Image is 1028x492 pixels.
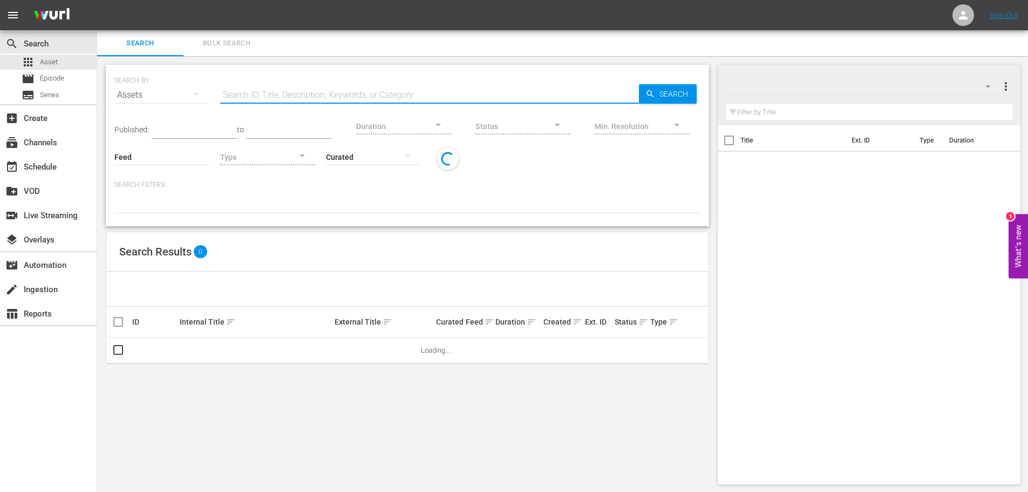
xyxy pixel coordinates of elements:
[990,11,1018,19] a: Sign Out
[22,56,35,69] span: Asset
[999,80,1012,93] span: more_vert
[6,9,19,22] span: menu
[114,125,149,134] span: Published:
[495,315,540,328] div: Duration
[421,346,450,354] span: Loading...
[22,89,35,102] span: Series
[669,317,678,327] span: sort
[194,245,207,258] span: 0
[22,72,35,85] span: Episode
[639,84,697,104] button: Search
[119,245,192,258] span: Search Results
[104,37,177,50] span: Search
[5,259,18,272] span: Automation
[335,315,433,328] div: External Title
[655,84,697,104] span: Search
[740,125,845,156] th: Title
[527,317,536,327] span: sort
[226,317,236,327] span: sort
[5,136,18,149] span: Channels
[5,307,18,320] span: Reports
[114,180,700,190] p: Search Filters:
[5,185,18,198] span: VOD
[845,125,914,156] th: Ext. ID
[5,37,18,50] span: Search
[1009,214,1028,278] button: Open Feedback Widget
[999,73,1012,99] button: more_vert
[5,233,18,246] span: Overlays
[383,317,392,327] span: sort
[180,315,331,328] div: Internal Title
[585,318,611,326] div: Ext. ID
[5,112,18,125] span: Create
[132,318,176,326] div: ID
[436,318,462,326] div: Curated
[114,80,209,110] div: Assets
[466,315,492,328] div: Feed
[1006,212,1015,220] div: 1
[190,37,263,50] span: Bulk Search
[5,209,18,222] span: Live Streaming
[943,125,1007,156] th: Duration
[5,283,18,296] span: Ingestion
[40,57,58,68] span: Asset
[237,125,244,134] span: to
[485,317,494,327] span: sort
[40,90,59,100] span: Series
[5,160,18,173] span: Schedule
[26,3,78,28] img: ans4CAIJ8jUAAAAAAAAAAAAAAAAAAAAAAAAgQb4GAAAAAAAAAAAAAAAAAAAAAAAAJMjXAAAAAAAAAAAAAAAAAAAAAAAAgAT5G...
[573,317,582,327] span: sort
[650,315,671,328] div: Type
[615,315,647,328] div: Status
[40,73,64,84] span: Episode
[638,317,648,327] span: sort
[913,125,943,156] th: Type
[543,315,582,328] div: Created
